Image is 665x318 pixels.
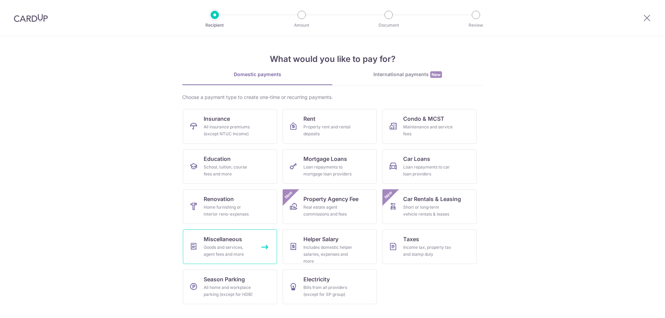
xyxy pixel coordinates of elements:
[363,22,414,29] p: Document
[283,189,294,201] span: New
[403,115,444,123] span: Condo & MCST
[303,155,347,163] span: Mortgage Loans
[382,109,477,144] a: Condo & MCSTMaintenance and service fees
[283,189,377,224] a: Property Agency FeeReal estate agent commissions and feesNew
[204,155,231,163] span: Education
[204,195,234,203] span: Renovation
[383,189,394,201] span: New
[303,164,353,178] div: Loan repayments to mortgage loan providers
[276,22,327,29] p: Amount
[450,22,502,29] p: Review
[204,235,242,243] span: Miscellaneous
[204,124,254,137] div: All insurance premiums (except NTUC Income)
[183,229,277,264] a: MiscellaneousGoods and services, agent fees and more
[183,149,277,184] a: EducationSchool, tuition, course fees and more
[403,244,453,258] div: Income tax, property tax and stamp duty
[204,164,254,178] div: School, tuition, course fees and more
[303,204,353,218] div: Real estate agent commissions and fees
[303,244,353,265] div: Includes domestic helper salaries, expenses and more
[403,164,453,178] div: Loan repayments to car loan providers
[183,109,277,144] a: InsuranceAll insurance premiums (except NTUC Income)
[283,149,377,184] a: Mortgage LoansLoan repayments to mortgage loan providers
[403,124,453,137] div: Maintenance and service fees
[182,94,483,101] div: Choose a payment type to create one-time or recurring payments.
[204,284,254,298] div: All home and workplace parking (except for HDB)
[403,204,453,218] div: Short or long‑term vehicle rentals & leases
[332,71,483,78] div: International payments
[189,22,240,29] p: Recipient
[283,109,377,144] a: RentProperty rent and rental deposits
[303,124,353,137] div: Property rent and rental deposits
[303,235,338,243] span: Helper Salary
[382,229,477,264] a: TaxesIncome tax, property tax and stamp duty
[382,189,477,224] a: Car Rentals & LeasingShort or long‑term vehicle rentals & leasesNew
[403,195,461,203] span: Car Rentals & Leasing
[14,14,48,22] img: CardUp
[303,195,358,203] span: Property Agency Fee
[183,270,277,304] a: Season ParkingAll home and workplace parking (except for HDB)
[204,204,254,218] div: Home furnishing or interior reno-expenses
[204,244,254,258] div: Goods and services, agent fees and more
[283,229,377,264] a: Helper SalaryIncludes domestic helper salaries, expenses and more
[382,149,477,184] a: Car LoansLoan repayments to car loan providers
[204,275,245,283] span: Season Parking
[303,275,330,283] span: Electricity
[403,235,419,243] span: Taxes
[204,115,230,123] span: Insurance
[430,71,442,78] span: New
[283,270,377,304] a: ElectricityBills from all providers (except for SP group)
[182,53,483,65] h4: What would you like to pay for?
[182,71,332,78] div: Domestic payments
[303,284,353,298] div: Bills from all providers (except for SP group)
[183,189,277,224] a: RenovationHome furnishing or interior reno-expenses
[303,115,316,123] span: Rent
[403,155,430,163] span: Car Loans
